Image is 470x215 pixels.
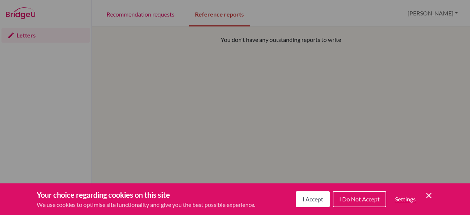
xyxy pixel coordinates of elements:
[37,189,255,200] h3: Your choice regarding cookies on this site
[389,192,422,207] button: Settings
[395,196,416,203] span: Settings
[37,200,255,209] p: We use cookies to optimise site functionality and give you the best possible experience.
[296,191,330,207] button: I Accept
[303,196,323,203] span: I Accept
[339,196,380,203] span: I Do Not Accept
[424,191,433,200] button: Save and close
[333,191,386,207] button: I Do Not Accept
